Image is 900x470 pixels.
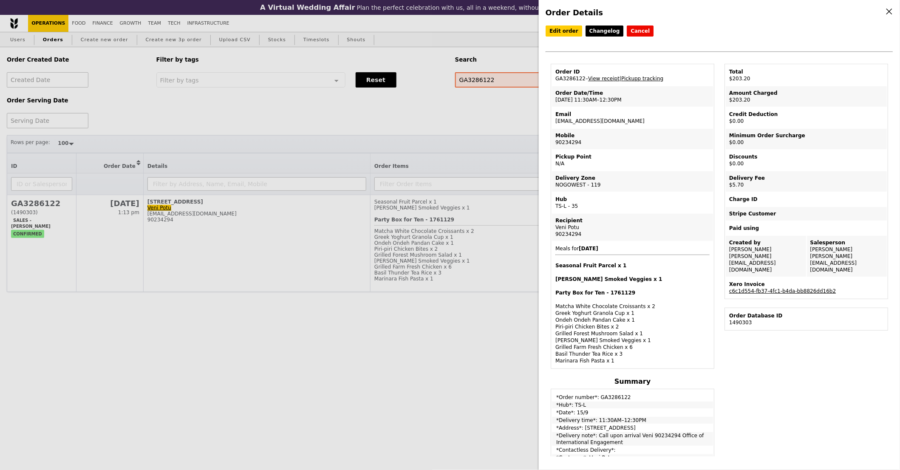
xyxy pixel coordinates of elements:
div: Order Database ID [729,312,883,319]
td: [PERSON_NAME] [PERSON_NAME][EMAIL_ADDRESS][DOMAIN_NAME] [726,236,806,277]
div: Recipient [555,217,710,224]
div: 90234294 [555,231,710,238]
h4: [PERSON_NAME] Smoked Veggies x 1 [555,276,710,283]
a: Pickupp tracking [621,76,663,82]
td: $0.00 [726,108,887,128]
td: $203.20 [726,86,887,107]
div: Delivery Zone [555,175,710,181]
td: *Hub*: TS-L [552,402,713,408]
div: Xero Invoice [729,281,883,288]
td: *Delivery note*: Call upon arrival Veni 90234294 Office of International Engagement [552,432,713,446]
td: GA3286122 [552,65,713,85]
div: Order Date/Time [555,90,710,96]
a: c6c1d554-fb37-4fc1-b4da-bb8826dd16b2 [729,288,836,294]
td: NOGOWEST - 119 [552,171,713,192]
td: [DATE] 11:30AM–12:30PM [552,86,713,107]
div: Pickup Point [555,153,710,160]
span: Meals for [555,246,710,364]
a: Changelog [586,25,624,37]
td: $0.00 [726,150,887,170]
td: *Contactless Delivery*: [552,447,713,453]
div: Email [555,111,710,118]
div: Veni Potu [555,224,710,231]
div: Total [729,68,883,75]
div: Charge ID [729,196,883,203]
div: Matcha White Chocolate Croissants x 2 Greek Yoghurt Granola Cup x 1 Ondeh Ondeh Pandan Cake x 1 P... [555,289,710,364]
span: | [620,76,663,82]
div: Created by [729,239,803,246]
td: [EMAIL_ADDRESS][DOMAIN_NAME] [552,108,713,128]
div: Mobile [555,132,710,139]
h4: Party Box for Ten - 1761129 [555,289,710,296]
td: *Customer*: Veni Potu [552,454,713,465]
div: Salesperson [810,239,884,246]
td: *Order number*: GA3286122 [552,390,713,401]
td: $5.70 [726,171,887,192]
div: Credit Deduction [729,111,883,118]
td: $203.20 [726,65,887,85]
h4: Seasonal Fruit Parcel x 1 [555,262,710,269]
div: Minimum Order Surcharge [729,132,883,139]
a: View receipt [588,76,620,82]
td: *Delivery time*: 11:30AM–12:30PM [552,417,713,424]
div: Order ID [555,68,710,75]
span: – [586,76,588,82]
div: Delivery Fee [729,175,883,181]
td: 1490303 [726,309,887,329]
div: Hub [555,196,710,203]
td: *Address*: [STREET_ADDRESS] [552,425,713,431]
div: Paid using [729,225,883,232]
td: $0.00 [726,129,887,149]
div: Stripe Customer [729,210,883,217]
td: 90234294 [552,129,713,149]
div: Amount Charged [729,90,883,96]
b: [DATE] [579,246,598,252]
div: Discounts [729,153,883,160]
a: Edit order [546,25,582,37]
td: N/A [552,150,713,170]
td: [PERSON_NAME] [PERSON_NAME][EMAIL_ADDRESS][DOMAIN_NAME] [807,236,887,277]
td: *Date*: 15/9 [552,409,713,416]
span: Order Details [546,8,603,17]
h4: Summary [551,377,714,385]
button: Cancel [627,25,654,37]
td: TS-L - 35 [552,193,713,213]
